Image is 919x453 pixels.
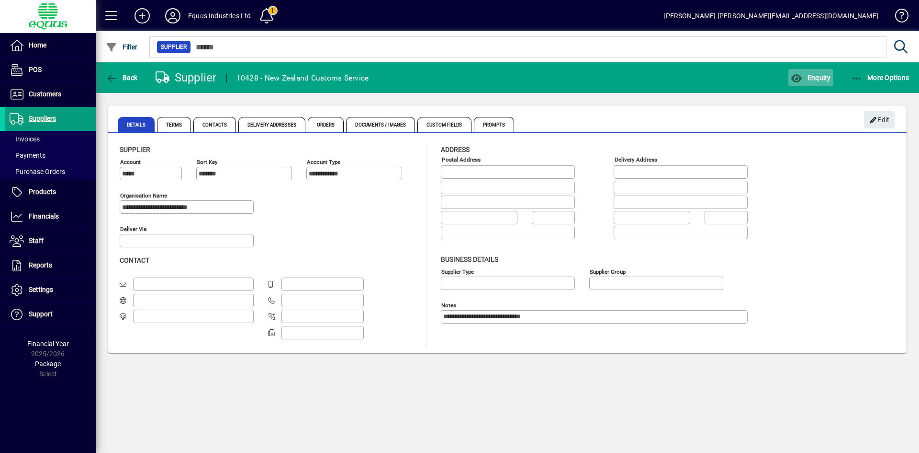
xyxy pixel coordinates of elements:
span: Package [35,360,61,368]
span: Supplier [120,146,150,153]
button: More Options [849,69,912,86]
button: Edit [864,111,895,128]
span: Business details [441,256,498,263]
span: Documents / Images [346,117,415,132]
mat-label: Supplier type [441,268,474,275]
span: Support [29,310,53,318]
mat-label: Account Type [307,159,340,165]
a: Payments [5,147,96,163]
button: Back [103,69,140,86]
mat-label: Supplier group [590,268,626,275]
span: Terms [157,117,191,132]
span: Customers [29,90,61,98]
mat-label: Deliver via [120,226,146,232]
a: Home [5,34,96,58]
span: Invoices [10,135,40,143]
mat-label: Organisation name [120,192,167,199]
mat-label: Account [120,159,141,165]
a: Knowledge Base [888,2,907,33]
a: Financials [5,205,96,229]
span: Prompts [474,117,515,132]
span: More Options [851,74,909,81]
a: Support [5,302,96,326]
button: Profile [157,7,188,24]
div: [PERSON_NAME] [PERSON_NAME][EMAIL_ADDRESS][DOMAIN_NAME] [663,8,878,23]
span: Supplier [161,42,187,52]
a: Settings [5,278,96,302]
div: Equus Industries Ltd [188,8,251,23]
button: Enquiry [788,69,833,86]
span: Suppliers [29,115,56,122]
mat-label: Sort key [197,159,217,165]
a: Invoices [5,131,96,147]
span: Home [29,41,46,49]
a: POS [5,58,96,82]
app-page-header-button: Back [96,69,148,86]
a: Reports [5,254,96,278]
span: Settings [29,286,53,293]
button: Filter [103,38,140,56]
span: Custom Fields [417,117,471,132]
span: Orders [308,117,344,132]
span: Enquiry [791,74,830,81]
span: Filter [106,43,138,51]
span: Edit [869,112,890,128]
span: Products [29,188,56,196]
span: Contacts [193,117,236,132]
a: Staff [5,229,96,253]
span: Delivery Addresses [238,117,305,132]
div: Supplier [156,70,217,85]
span: Payments [10,151,45,159]
span: Contact [120,256,149,264]
div: 10428 - New Zealand Customs Service [236,70,369,86]
span: Financial Year [27,340,69,348]
a: Purchase Orders [5,163,96,180]
span: Purchase Orders [10,168,65,175]
span: POS [29,66,42,73]
span: Reports [29,261,52,269]
span: Details [118,117,155,132]
span: Back [106,74,138,81]
mat-label: Notes [441,302,456,308]
a: Customers [5,82,96,106]
span: Staff [29,237,44,244]
a: Products [5,180,96,204]
span: Financials [29,212,59,220]
span: Address [441,146,470,153]
button: Add [127,7,157,24]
